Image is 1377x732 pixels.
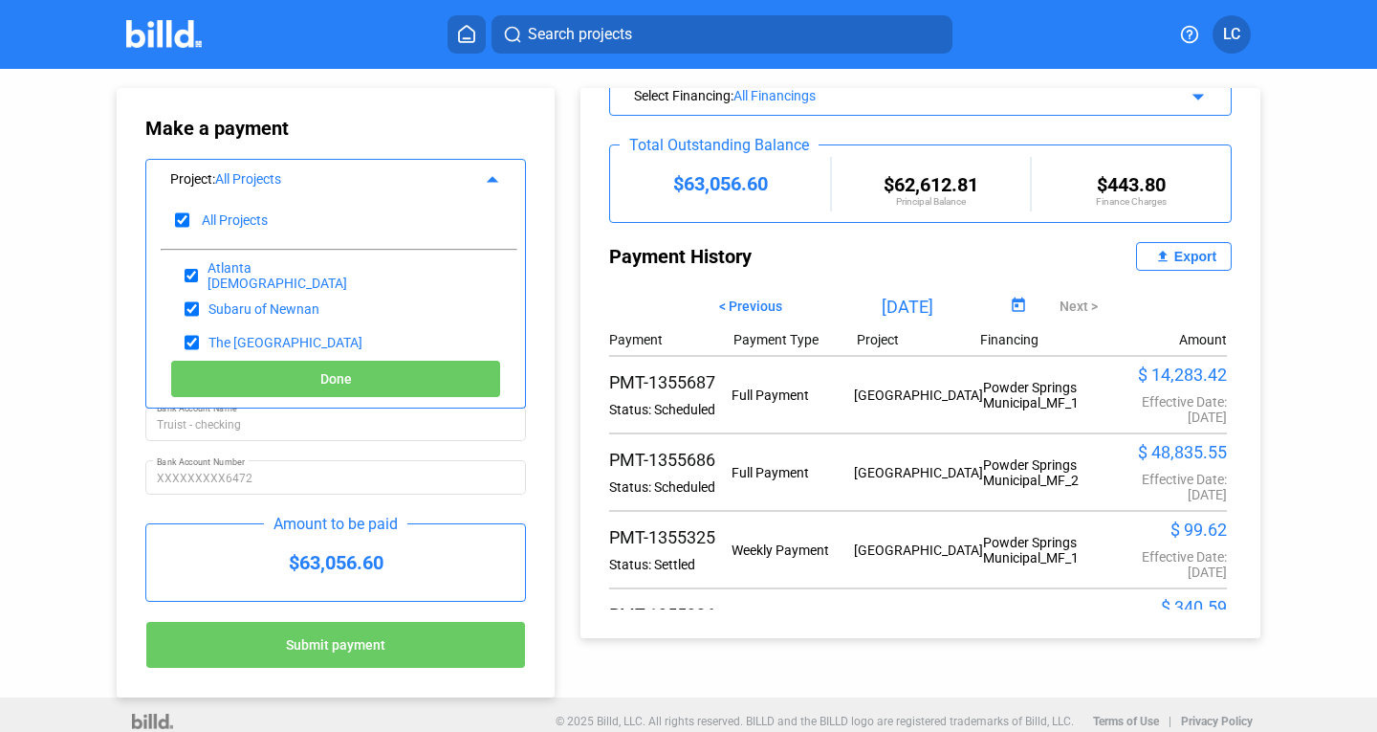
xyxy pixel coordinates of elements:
div: Status: Settled [609,557,732,572]
div: $63,056.60 [146,524,525,601]
p: | [1169,715,1171,728]
div: $ 48,835.55 [1104,442,1227,462]
span: LC [1223,23,1240,46]
div: Effective Date: [DATE] [1104,472,1227,502]
div: Total Outstanding Balance [620,136,819,154]
b: Terms of Use [1093,715,1159,728]
button: LC [1213,15,1251,54]
div: [GEOGRAPHIC_DATA] [854,388,983,403]
span: : [731,88,733,103]
div: Make a payment [145,117,374,140]
span: Next > [1060,299,1098,314]
div: Powder Springs Municipal_MF_1 [983,380,1105,410]
div: PMT-1355325 [609,527,732,547]
div: Effective Date: [DATE] [1104,394,1227,425]
mat-icon: file_upload [1151,245,1174,268]
div: Powder Springs Municipal_MF_1 [983,535,1105,566]
div: Principal Balance [832,196,1031,207]
div: Financing [980,332,1104,347]
div: Finance Charges [1032,196,1231,207]
div: Payment Type [733,332,857,347]
div: Export [1174,249,1216,264]
img: Billd Company Logo [126,20,202,48]
p: © 2025 Billd, LLC. All rights reserved. BILLD and the BILLD logo are registered trademarks of Bil... [556,715,1074,728]
button: Submit payment [145,621,526,669]
div: All Projects [202,212,268,228]
div: Full Payment [732,388,854,403]
div: [GEOGRAPHIC_DATA] [854,543,983,558]
div: $443.80 [1032,173,1231,196]
button: Open calendar [1006,294,1032,320]
span: < Previous [719,299,782,314]
div: Status: Scheduled [609,479,732,495]
b: Privacy Policy [1181,715,1253,728]
img: logo [132,714,173,729]
button: < Previous [705,290,797,322]
div: PMT-1355687 [609,372,732,392]
button: Done [170,360,501,398]
div: Atlanta [DEMOGRAPHIC_DATA] [208,260,378,291]
span: Done [320,372,352,388]
div: $ 99.62 [1104,520,1227,540]
span: Search projects [528,23,632,46]
div: Effective Date: [DATE] [1104,549,1227,580]
div: Payment [609,332,732,347]
div: Amount [1179,332,1227,347]
div: [GEOGRAPHIC_DATA] [854,465,983,480]
button: Search projects [492,15,952,54]
mat-icon: arrow_drop_down [1184,82,1207,105]
div: PMT-1355326 [609,605,732,625]
div: Amount to be paid [264,515,407,533]
div: Powder Springs Municipal_MF_2 [983,457,1105,488]
div: $ 14,283.42 [1104,365,1227,385]
span: : [212,171,215,187]
div: $62,612.81 [832,173,1031,196]
div: $ 340.59 [1104,597,1227,617]
div: PMT-1355686 [609,450,732,470]
div: Status: Scheduled [609,402,732,417]
span: Submit payment [286,638,385,654]
div: Project [857,332,980,347]
div: Subaru of Newnan [208,301,319,317]
div: Select Financing [634,84,1149,103]
div: $63,056.60 [610,172,830,195]
mat-icon: arrow_drop_up [478,166,501,189]
div: Full Payment [732,465,854,480]
div: The [GEOGRAPHIC_DATA] [208,335,362,350]
button: Export [1136,242,1232,271]
div: Weekly Payment [732,543,854,558]
div: Payment History [609,242,920,271]
div: All Financings [733,88,1149,103]
button: Next > [1045,290,1112,322]
div: Project [170,167,469,187]
div: All Projects [215,171,469,187]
